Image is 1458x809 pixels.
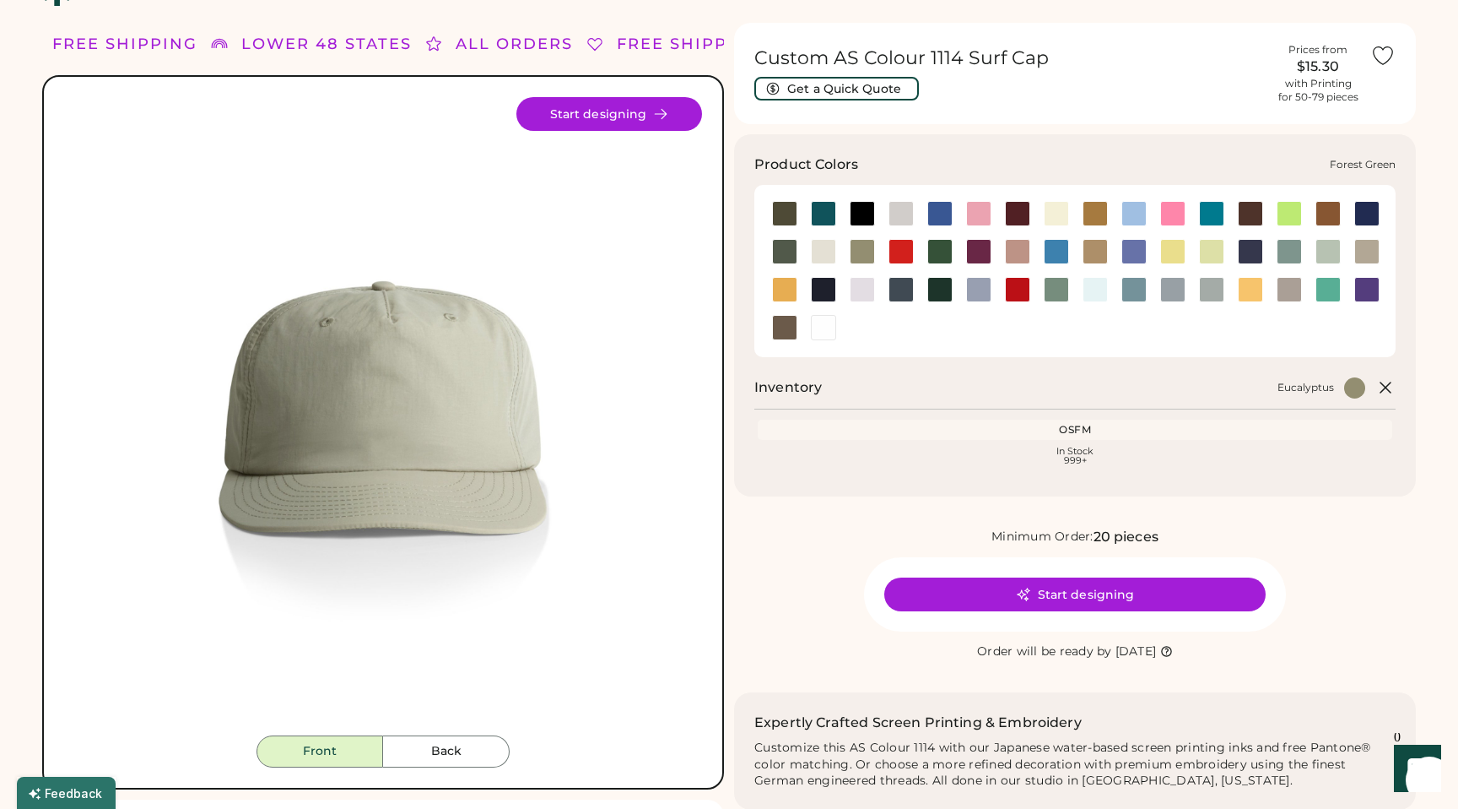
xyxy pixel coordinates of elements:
[884,578,1266,611] button: Start designing
[1278,77,1358,104] div: with Printing for 50-79 pieces
[761,423,1389,437] div: OSFM
[516,97,702,131] button: Start designing
[1288,43,1347,57] div: Prices from
[617,33,762,56] div: FREE SHIPPING
[256,736,383,768] button: Front
[52,33,197,56] div: FREE SHIPPING
[456,33,573,56] div: ALL ORDERS
[1093,527,1158,547] div: 20 pieces
[754,46,1266,70] h1: Custom AS Colour 1114 Surf Cap
[754,155,858,175] h3: Product Colors
[754,713,1082,733] h2: Expertly Crafted Screen Printing & Embroidery
[977,643,1112,660] div: Order will be ready by
[64,97,702,736] div: 1114 Style Image
[241,33,412,56] div: LOWER 48 STATES
[754,740,1396,790] div: Customize this AS Colour 1114 with our Japanese water-based screen printing inks and free Pantone...
[991,529,1093,546] div: Minimum Order:
[1330,158,1396,171] div: Forest Green
[1276,57,1360,77] div: $15.30
[1277,381,1334,394] div: Eucalyptus
[1115,643,1157,660] div: [DATE]
[761,447,1389,465] div: In Stock 999+
[1378,733,1450,806] iframe: Front Chat
[383,736,510,768] button: Back
[754,77,919,100] button: Get a Quick Quote
[754,377,822,398] h2: Inventory
[64,97,702,736] img: 1114 - Eucalyptus Front Image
